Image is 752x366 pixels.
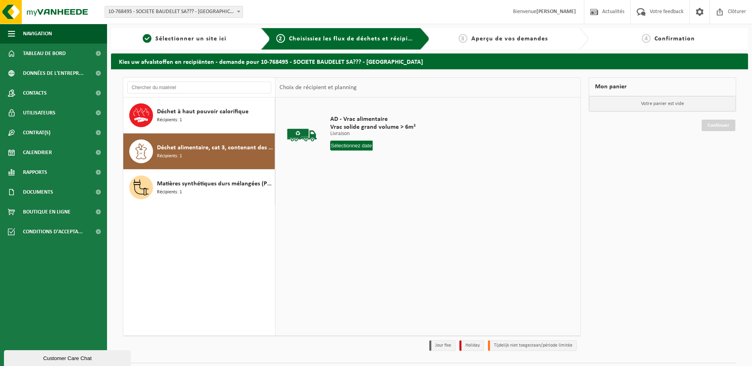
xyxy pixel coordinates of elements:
[157,116,182,124] span: Récipients: 1
[123,170,275,205] button: Matières synthétiques durs mélangées (PE et PP), recyclables (industriel) Récipients: 1
[127,82,271,93] input: Chercher du matériel
[330,115,415,123] span: AD - Vrac alimentaire
[123,97,275,133] button: Déchet à haut pouvoir calorifique Récipients: 1
[23,182,53,202] span: Documents
[23,162,47,182] span: Rapports
[23,143,52,162] span: Calendrier
[157,189,182,196] span: Récipients: 1
[589,77,736,96] div: Mon panier
[459,340,484,351] li: Holiday
[111,53,748,69] h2: Kies uw afvalstoffen en recipiënten - demande pour 10-768495 - SOCIETE BAUDELET SA??? - [GEOGRAPH...
[330,131,415,137] p: Livraison
[289,36,421,42] span: Choisissiez les flux de déchets et récipients
[23,222,83,242] span: Conditions d'accepta...
[23,63,84,83] span: Données de l'entrepr...
[155,36,226,42] span: Sélectionner un site ici
[702,120,735,131] a: Continuer
[23,103,55,123] span: Utilisateurs
[157,179,273,189] span: Matières synthétiques durs mélangées (PE et PP), recyclables (industriel)
[276,78,361,97] div: Choix de récipient et planning
[157,107,249,116] span: Déchet à haut pouvoir calorifique
[23,123,50,143] span: Contrat(s)
[471,36,548,42] span: Aperçu de vos demandes
[330,141,373,151] input: Sélectionnez date
[276,34,285,43] span: 2
[589,96,736,111] p: Votre panier est vide
[488,340,577,351] li: Tijdelijk niet toegestaan/période limitée
[459,34,467,43] span: 3
[23,83,47,103] span: Contacts
[4,349,132,366] iframe: chat widget
[23,24,52,44] span: Navigation
[105,6,243,18] span: 10-768495 - SOCIETE BAUDELET SA??? - BLARINGHEM
[536,9,576,15] strong: [PERSON_NAME]
[330,123,415,131] span: Vrac solide grand volume > 6m³
[143,34,151,43] span: 1
[23,44,66,63] span: Tableau de bord
[123,133,275,170] button: Déchet alimentaire, cat 3, contenant des produits d'origine animale, emballage synthétique Récipi...
[642,34,651,43] span: 4
[157,143,273,152] span: Déchet alimentaire, cat 3, contenant des produits d'origine animale, emballage synthétique
[115,34,254,44] a: 1Sélectionner un site ici
[23,202,71,222] span: Boutique en ligne
[157,152,182,160] span: Récipients: 1
[429,340,455,351] li: Jour fixe
[654,36,695,42] span: Confirmation
[105,6,243,17] span: 10-768495 - SOCIETE BAUDELET SA??? - BLARINGHEM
